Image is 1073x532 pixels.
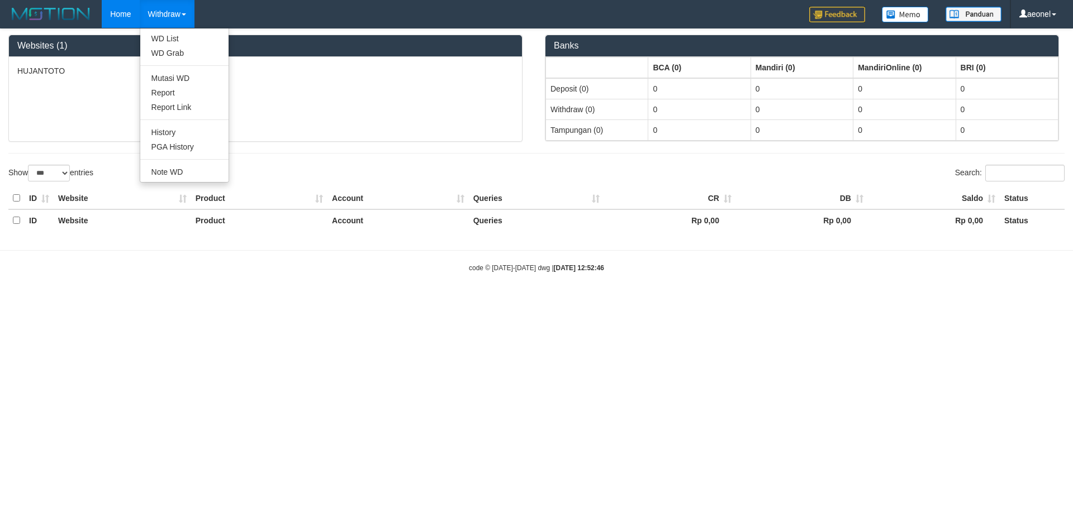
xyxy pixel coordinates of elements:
[25,209,54,231] th: ID
[604,188,736,209] th: CR
[985,165,1065,181] input: Search:
[327,188,469,209] th: Account
[140,71,229,85] a: Mutasi WD
[882,7,929,22] img: Button%20Memo.svg
[546,78,648,99] td: Deposit (0)
[546,99,648,119] td: Withdraw (0)
[736,209,868,231] th: Rp 0,00
[648,78,751,99] td: 0
[946,7,1001,22] img: panduan.png
[191,209,327,231] th: Product
[469,264,604,272] small: code © [DATE]-[DATE] dwg |
[8,165,93,181] label: Show entries
[1000,188,1065,209] th: Status
[140,85,229,100] a: Report
[648,57,751,78] th: Group: activate to sort column ascending
[25,188,54,209] th: ID
[469,188,604,209] th: Queries
[140,100,229,114] a: Report Link
[853,57,956,78] th: Group: activate to sort column ascending
[956,57,1058,78] th: Group: activate to sort column ascending
[140,165,229,179] a: Note WD
[868,188,1000,209] th: Saldo
[736,188,868,209] th: DB
[140,140,229,154] a: PGA History
[17,65,514,76] p: HUJANTOTO
[140,31,229,46] a: WD List
[469,209,604,231] th: Queries
[28,165,70,181] select: Showentries
[853,119,956,140] td: 0
[868,209,1000,231] th: Rp 0,00
[140,46,229,60] a: WD Grab
[554,264,604,272] strong: [DATE] 12:52:46
[956,119,1058,140] td: 0
[956,78,1058,99] td: 0
[191,188,327,209] th: Product
[809,7,865,22] img: Feedback.jpg
[54,209,191,231] th: Website
[853,99,956,119] td: 0
[648,119,751,140] td: 0
[327,209,469,231] th: Account
[8,6,93,22] img: MOTION_logo.png
[140,125,229,140] a: History
[751,78,853,99] td: 0
[648,99,751,119] td: 0
[751,99,853,119] td: 0
[1000,209,1065,231] th: Status
[604,209,736,231] th: Rp 0,00
[751,119,853,140] td: 0
[546,119,648,140] td: Tampungan (0)
[751,57,853,78] th: Group: activate to sort column ascending
[54,188,191,209] th: Website
[956,99,1058,119] td: 0
[554,41,1050,51] h3: Banks
[17,41,514,51] h3: Websites (1)
[546,57,648,78] th: Group: activate to sort column ascending
[853,78,956,99] td: 0
[955,165,1065,181] label: Search:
